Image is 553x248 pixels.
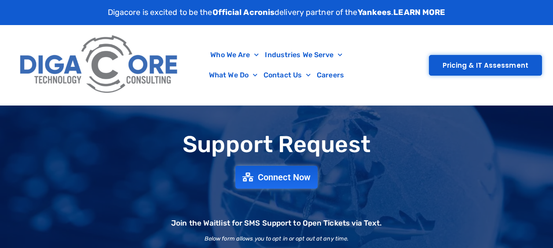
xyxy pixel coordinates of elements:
a: What We Do [206,65,260,85]
p: Digacore is excited to be the delivery partner of the . [108,7,446,18]
a: Contact Us [260,65,314,85]
a: Pricing & IT Assessment [429,55,542,76]
h1: Support Request [4,132,549,157]
strong: Official Acronis [212,7,275,17]
a: Industries We Serve [262,45,345,65]
a: Careers [314,65,347,85]
a: Connect Now [235,166,318,189]
span: Pricing & IT Assessment [443,62,528,69]
a: LEARN MORE [393,7,445,17]
a: Who We Are [207,45,262,65]
span: Connect Now [258,173,311,182]
img: Digacore Logo [15,29,183,101]
h2: Below form allows you to opt in or opt out at any time. [205,236,349,241]
h2: Join the Waitlist for SMS Support to Open Tickets via Text. [171,219,382,227]
nav: Menu [188,45,365,85]
strong: Yankees [358,7,392,17]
